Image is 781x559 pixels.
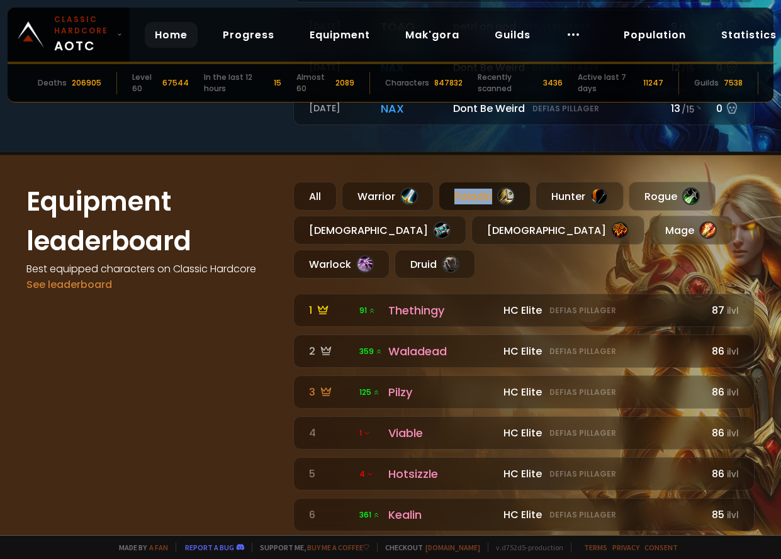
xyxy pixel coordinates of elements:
small: ilvl [727,509,739,521]
span: 4 [359,468,374,480]
div: HC Elite [503,507,701,523]
a: Report a bug [185,543,234,552]
small: Defias Pillager [549,468,616,480]
div: Warrior [342,182,434,211]
div: Kealin [388,506,496,523]
div: Waladead [388,343,496,360]
div: HC Elite [503,343,701,359]
small: ilvl [727,387,739,399]
small: ilvl [727,468,739,480]
div: Recently scanned [478,72,539,94]
div: HC Elite [503,466,701,482]
span: Made by [111,543,168,552]
div: 86 [709,343,739,359]
div: 67544 [162,77,189,89]
div: 5 [309,466,352,482]
div: Hunter [536,182,624,211]
div: 86 [709,466,739,482]
div: 11247 [643,77,663,89]
div: Pilzy [388,384,496,401]
div: 3436 [543,77,563,89]
small: ilvl [727,305,739,317]
div: 847832 [434,77,463,89]
div: 87 [709,302,739,318]
a: Equipment [300,22,380,48]
small: Classic Hardcore [54,14,112,36]
small: Defias Pillager [549,509,616,521]
span: AOTC [54,14,112,55]
div: Thethingy [388,302,496,319]
div: Hotsizzle [388,465,496,482]
small: Defias Pillager [549,305,616,316]
a: Buy me a coffee [307,543,369,552]
div: 85 [709,507,739,523]
a: Terms [584,543,607,552]
span: Checkout [377,543,480,552]
div: Druid [395,250,475,279]
div: Mage [649,216,733,245]
small: ilvl [727,428,739,440]
small: Defias Pillager [549,387,616,398]
div: Viable [388,424,496,441]
span: Support me, [252,543,369,552]
a: Mak'gora [395,22,469,48]
div: Characters [385,77,429,89]
span: 91 [359,305,376,316]
a: Privacy [612,543,639,552]
div: HC Elite [503,302,701,318]
span: v. d752d5 - production [488,543,563,552]
div: 4 [309,425,352,441]
div: 86 [709,384,739,400]
div: Guilds [694,77,719,89]
a: Progress [213,22,284,48]
a: Population [614,22,696,48]
div: HC Elite [503,425,701,441]
a: 2 359 Waladead HC EliteDefias Pillager86ilvl [293,335,755,368]
div: [DEMOGRAPHIC_DATA] [471,216,644,245]
div: 2 [309,343,352,359]
div: Deaths [38,77,67,89]
a: 1 91 Thethingy HC EliteDefias Pillager87ilvl [293,294,755,327]
a: [DATE]naxDont Be WeirdDefias Pillager13 /150 [293,92,755,125]
div: 86 [709,425,739,441]
div: Rogue [629,182,716,211]
small: Defias Pillager [549,346,616,357]
a: Home [145,22,198,48]
div: 206905 [72,77,101,89]
div: [DEMOGRAPHIC_DATA] [293,216,466,245]
div: 15 [274,77,281,89]
small: ilvl [727,346,739,358]
a: See leaderboard [26,277,112,292]
a: 5 4 Hotsizzle HC EliteDefias Pillager86ilvl [293,457,755,490]
a: Consent [644,543,678,552]
a: 3 125 Pilzy HC EliteDefias Pillager86ilvl [293,375,755,409]
div: Active last 7 days [578,72,638,94]
div: 2089 [335,77,354,89]
span: 1 [359,428,371,439]
h4: Best equipped characters on Classic Hardcore [26,261,278,277]
div: Warlock [293,250,390,279]
a: Guilds [485,22,541,48]
a: Classic HardcoreAOTC [8,8,130,62]
div: HC Elite [503,384,701,400]
div: Paladin [439,182,531,211]
a: 4 1 Viable HC EliteDefias Pillager86ilvl [293,416,755,450]
span: 125 [359,387,380,398]
div: Level 60 [132,72,157,94]
a: 6 361 Kealin HC EliteDefias Pillager85ilvl [293,498,755,531]
h1: Equipment leaderboard [26,182,278,261]
span: 359 [359,346,383,357]
div: 1 [309,302,352,318]
div: In the last 12 hours [204,72,268,94]
a: [DOMAIN_NAME] [425,543,480,552]
div: 7538 [724,77,743,89]
div: Almost 60 [296,72,330,94]
div: 3 [309,384,352,400]
div: All [293,182,337,211]
div: 6 [309,507,352,523]
a: a fan [149,543,168,552]
span: 361 [359,509,380,521]
small: Defias Pillager [549,428,616,439]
